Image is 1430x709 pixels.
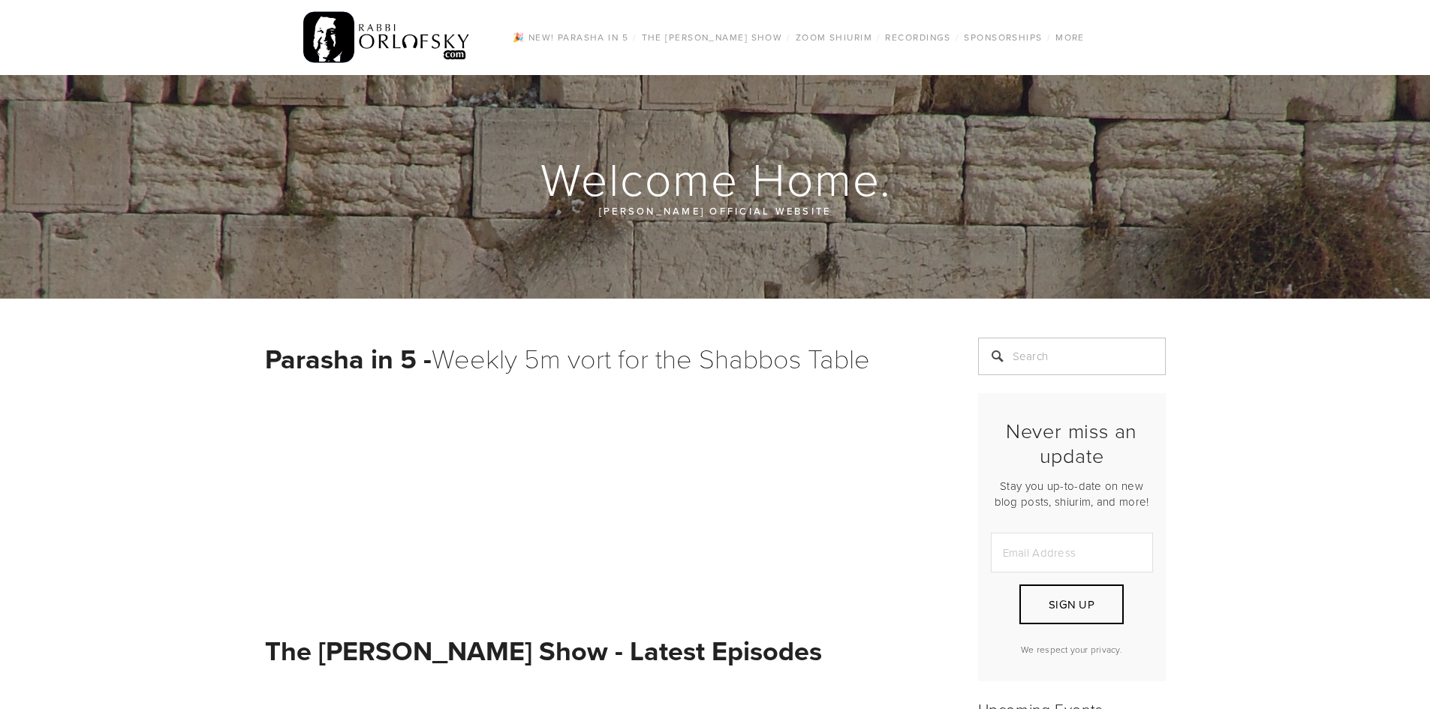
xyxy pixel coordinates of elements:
input: Email Address [991,533,1153,572]
span: / [633,31,637,44]
span: / [877,31,881,44]
a: Sponsorships [959,28,1046,47]
button: Sign Up [1019,584,1123,624]
a: More [1051,28,1089,47]
a: Recordings [881,28,955,47]
span: Sign Up [1049,596,1094,612]
h2: Never miss an update [991,419,1153,467]
strong: Parasha in 5 - [265,339,432,378]
a: The [PERSON_NAME] Show [637,28,787,47]
input: Search [978,338,1166,375]
span: / [787,31,790,44]
a: Zoom Shiurim [791,28,877,47]
span: / [1047,31,1051,44]
a: 🎉 NEW! Parasha in 5 [508,28,633,47]
strong: The [PERSON_NAME] Show - Latest Episodes [265,631,822,670]
h1: Weekly 5m vort for the Shabbos Table [265,338,941,379]
span: / [956,31,959,44]
h1: Welcome Home. [265,155,1167,203]
p: We respect your privacy. [991,643,1153,656]
p: [PERSON_NAME] official website [355,203,1076,219]
p: Stay you up-to-date on new blog posts, shiurim, and more! [991,478,1153,509]
img: RabbiOrlofsky.com [303,8,471,67]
